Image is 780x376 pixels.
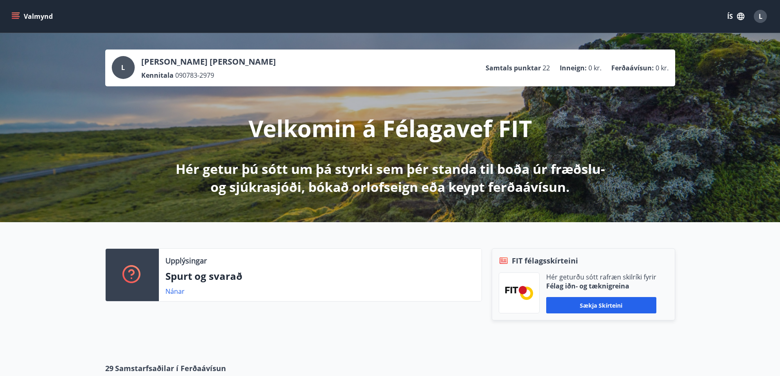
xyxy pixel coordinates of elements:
[656,63,669,72] span: 0 kr.
[560,63,587,72] p: Inneign :
[486,63,541,72] p: Samtals punktar
[588,63,601,72] span: 0 kr.
[611,63,654,72] p: Ferðaávísun :
[759,12,762,21] span: L
[174,160,606,196] p: Hér getur þú sótt um þá styrki sem þér standa til boða úr fræðslu- og sjúkrasjóði, bókað orlofsei...
[546,297,656,313] button: Sækja skírteini
[115,363,226,374] span: Samstarfsaðilar í Ferðaávísun
[165,287,185,296] a: Nánar
[121,63,125,72] span: L
[751,7,770,26] button: L
[546,281,656,290] p: Félag iðn- og tæknigreina
[723,9,749,24] button: ÍS
[543,63,550,72] span: 22
[165,255,207,266] p: Upplýsingar
[512,255,578,266] span: FIT félagsskírteini
[10,9,56,24] button: menu
[505,286,533,299] img: FPQVkF9lTnNbbaRSFyT17YYeljoOGk5m51IhT0bO.png
[249,113,532,144] p: Velkomin á Félagavef FIT
[546,272,656,281] p: Hér geturðu sótt rafræn skilríki fyrir
[105,363,113,374] span: 29
[141,56,276,68] p: [PERSON_NAME] [PERSON_NAME]
[141,71,174,80] p: Kennitala
[175,71,214,80] span: 090783-2979
[165,269,475,283] p: Spurt og svarað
